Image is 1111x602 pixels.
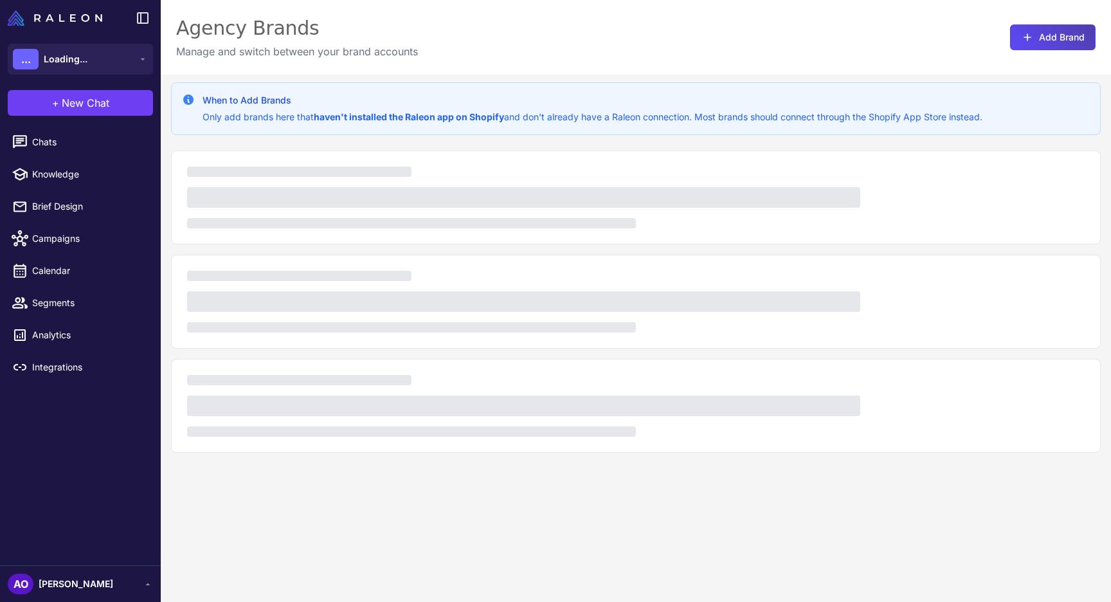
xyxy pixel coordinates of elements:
[5,193,156,220] a: Brief Design
[44,52,87,66] span: Loading...
[314,111,504,122] strong: haven't installed the Raleon app on Shopify
[32,296,145,310] span: Segments
[8,44,153,75] button: ...Loading...
[32,232,145,246] span: Campaigns
[176,44,418,59] p: Manage and switch between your brand accounts
[62,95,109,111] span: New Chat
[32,328,145,342] span: Analytics
[5,129,156,156] a: Chats
[52,95,59,111] span: +
[8,10,102,26] img: Raleon Logo
[32,264,145,278] span: Calendar
[5,322,156,349] a: Analytics
[5,354,156,381] a: Integrations
[5,161,156,188] a: Knowledge
[32,167,145,181] span: Knowledge
[8,574,33,594] div: AO
[5,289,156,316] a: Segments
[13,49,39,69] div: ...
[8,10,107,26] a: Raleon Logo
[32,135,145,149] span: Chats
[32,360,145,374] span: Integrations
[176,15,418,41] div: Agency Brands
[203,93,982,107] h3: When to Add Brands
[203,110,982,124] p: Only add brands here that and don't already have a Raleon connection. Most brands should connect ...
[5,225,156,252] a: Campaigns
[8,90,153,116] button: +New Chat
[39,577,113,591] span: [PERSON_NAME]
[32,199,145,214] span: Brief Design
[1010,24,1096,50] button: Add Brand
[5,257,156,284] a: Calendar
